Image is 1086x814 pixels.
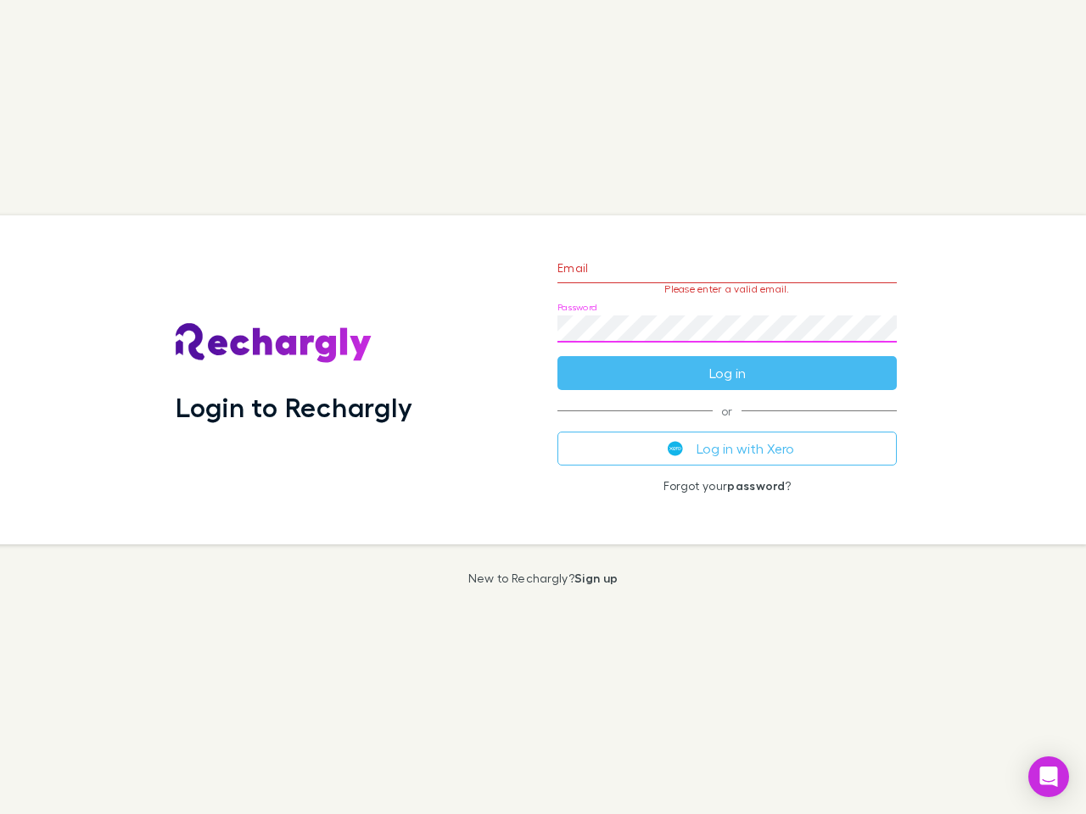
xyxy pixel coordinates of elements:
[1028,756,1069,797] div: Open Intercom Messenger
[557,356,897,390] button: Log in
[557,301,597,314] label: Password
[727,478,785,493] a: password
[668,441,683,456] img: Xero's logo
[468,571,619,585] p: New to Rechargly?
[176,323,372,364] img: Rechargly's Logo
[557,283,897,295] p: Please enter a valid email.
[574,571,618,585] a: Sign up
[557,479,897,493] p: Forgot your ?
[176,391,412,423] h1: Login to Rechargly
[557,432,897,466] button: Log in with Xero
